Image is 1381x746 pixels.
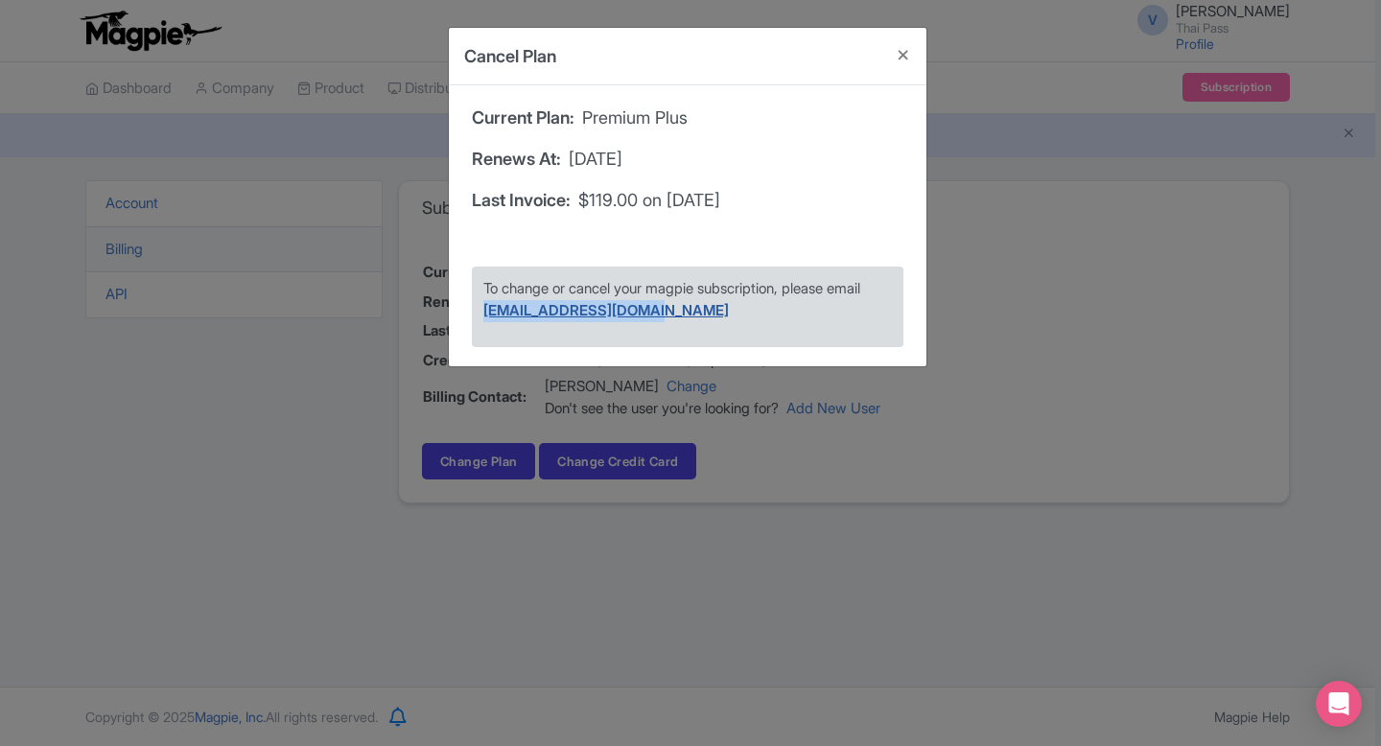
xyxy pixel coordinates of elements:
[483,279,860,297] span: To change or cancel your magpie subscription, please email
[582,105,688,130] span: Premium Plus
[880,28,926,82] button: Close
[472,146,561,172] span: Renews At:
[569,146,622,172] span: [DATE]
[472,105,574,130] span: Current Plan:
[472,187,571,213] span: Last Invoice:
[578,187,720,213] span: $119.00 on [DATE]
[464,43,556,69] h4: Cancel Plan
[483,301,729,319] a: [EMAIL_ADDRESS][DOMAIN_NAME]
[1316,681,1362,727] div: Open Intercom Messenger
